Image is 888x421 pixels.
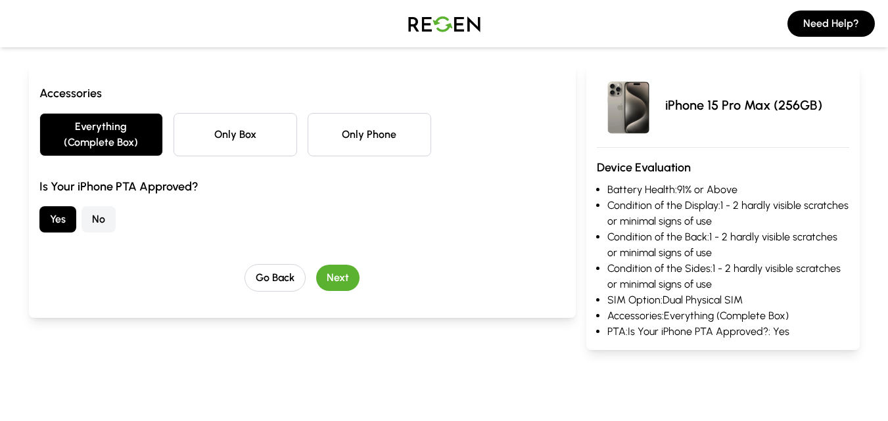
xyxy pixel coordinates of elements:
[174,113,297,156] button: Only Box
[39,84,565,102] h3: Accessories
[607,198,849,229] li: Condition of the Display: 1 - 2 hardly visible scratches or minimal signs of use
[787,11,875,37] button: Need Help?
[665,96,822,114] p: iPhone 15 Pro Max (256GB)
[597,158,849,177] h3: Device Evaluation
[245,264,306,292] button: Go Back
[607,292,849,308] li: SIM Option: Dual Physical SIM
[607,308,849,324] li: Accessories: Everything (Complete Box)
[607,182,849,198] li: Battery Health: 91% or Above
[607,324,849,340] li: PTA: Is Your iPhone PTA Approved?: Yes
[316,265,360,291] button: Next
[39,206,76,233] button: Yes
[39,113,163,156] button: Everything (Complete Box)
[597,74,660,137] img: iPhone 15 Pro Max
[607,261,849,292] li: Condition of the Sides: 1 - 2 hardly visible scratches or minimal signs of use
[398,5,490,42] img: Logo
[82,206,116,233] button: No
[308,113,431,156] button: Only Phone
[39,177,565,196] h3: Is Your iPhone PTA Approved?
[607,229,849,261] li: Condition of the Back: 1 - 2 hardly visible scratches or minimal signs of use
